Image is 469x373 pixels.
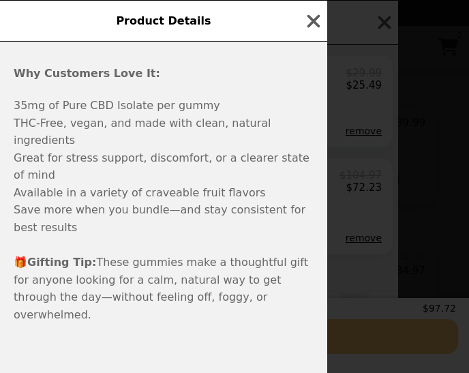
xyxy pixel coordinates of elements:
[27,256,96,269] strong: Gifting Tip:
[14,201,314,236] p: Save more when you bundle—and stay consistent for best results
[14,254,314,323] p: 🎁 These gummies make a thoughtful gift for anyone looking for a calm, natural way to get through ...
[116,14,211,27] span: Product Details
[14,184,314,202] p: Available in a variety of craveable fruit flavors
[14,115,314,149] p: THC-Free, vegan, and made with clean, natural ingredients
[14,149,314,184] p: Great for stress support, discomfort, or a clearer state of mind
[14,65,314,83] h4: Why Customers Love It:
[14,97,314,115] p: 35mg of Pure CBD Isolate per gummy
